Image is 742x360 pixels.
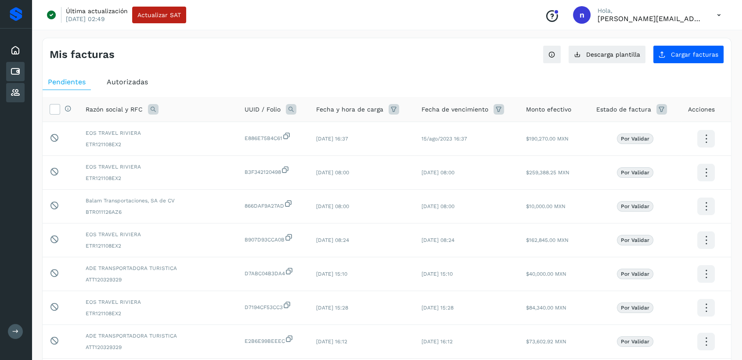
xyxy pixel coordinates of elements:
span: D7ABC04B3DA4 [245,267,302,277]
span: Fecha de vencimiento [421,105,488,114]
p: Por validar [621,305,649,311]
span: $73,602.92 MXN [526,338,566,345]
p: nelly@shuttlecentral.com [598,14,703,23]
span: Pendientes [48,78,86,86]
span: E2B6E99BEEEC [245,335,302,345]
span: UUID / Folio [245,105,281,114]
p: Por validar [621,338,649,345]
span: [DATE] 08:00 [421,203,454,209]
span: EOS TRAVEL RIVIERA [86,163,231,171]
span: [DATE] 08:00 [421,169,454,176]
span: $162,845.00 MXN [526,237,569,243]
span: Estado de factura [596,105,651,114]
span: [DATE] 08:00 [316,169,349,176]
span: [DATE] 15:28 [316,305,348,311]
span: Razón social y RFC [86,105,143,114]
span: B3F342120498 [245,166,302,176]
span: $84,340.00 MXN [526,305,566,311]
span: $190,270.00 MXN [526,136,569,142]
span: [DATE] 08:00 [316,203,349,209]
span: [DATE] 08:24 [421,237,454,243]
span: EOS TRAVEL RIVIERA [86,298,231,306]
span: B907D93CCA0B [245,233,302,244]
span: Acciones [688,105,715,114]
span: [DATE] 15:10 [421,271,453,277]
span: ATT120329329 [86,343,231,351]
span: $40,000.00 MXN [526,271,566,277]
span: [DATE] 16:12 [316,338,347,345]
p: Hola, [598,7,703,14]
span: $259,388.25 MXN [526,169,569,176]
span: 15/ago/2023 16:37 [421,136,467,142]
p: Por validar [621,136,649,142]
button: Descarga plantilla [568,45,646,64]
div: Proveedores [6,83,25,102]
h4: Mis facturas [50,48,115,61]
span: EOS TRAVEL RIVIERA [86,129,231,137]
span: Actualizar SAT [137,12,181,18]
button: Actualizar SAT [132,7,186,23]
span: [DATE] 15:10 [316,271,347,277]
p: Por validar [621,169,649,176]
span: E886E75B4C61 [245,132,302,142]
span: [DATE] 16:12 [421,338,453,345]
span: ETR121108EX2 [86,140,231,148]
span: [DATE] 16:37 [316,136,348,142]
button: Cargar facturas [653,45,724,64]
span: ADE TRANSPORTADORA TURISTICA [86,332,231,340]
div: Inicio [6,41,25,60]
span: Descarga plantilla [586,51,640,58]
span: Monto efectivo [526,105,571,114]
p: [DATE] 02:49 [66,15,105,23]
span: EOS TRAVEL RIVIERA [86,230,231,238]
span: [DATE] 08:24 [316,237,349,243]
span: ETR121108EX2 [86,242,231,250]
span: 866DAF9A27AD [245,199,302,210]
span: [DATE] 15:28 [421,305,454,311]
p: Por validar [621,203,649,209]
span: Autorizadas [107,78,148,86]
span: ATT120329329 [86,276,231,284]
span: Balam Transportaciones, SA de CV [86,197,231,205]
p: Última actualización [66,7,128,15]
p: Por validar [621,237,649,243]
span: ETR121108EX2 [86,174,231,182]
p: Por validar [621,271,649,277]
div: Cuentas por pagar [6,62,25,81]
span: D7194CF53CC3 [245,301,302,311]
span: ADE TRANSPORTADORA TURISTICA [86,264,231,272]
span: $10,000.00 MXN [526,203,566,209]
span: BTR011126AZ6 [86,208,231,216]
span: Fecha y hora de carga [316,105,383,114]
span: Cargar facturas [671,51,718,58]
span: ETR121108EX2 [86,310,231,317]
